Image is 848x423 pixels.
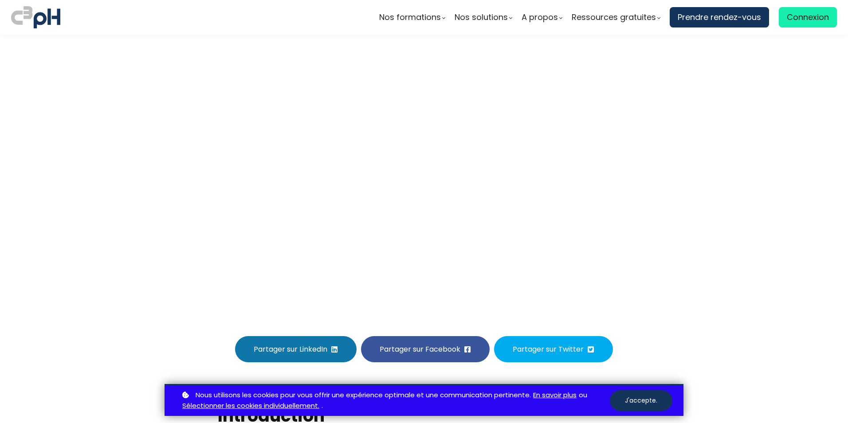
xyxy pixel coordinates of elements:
[379,11,441,24] span: Nos formations
[182,400,319,411] a: Sélectionner les cookies individuellement.
[779,7,837,27] a: Connexion
[11,4,60,30] img: logo C3PH
[361,336,490,362] button: Partager sur Facebook
[610,390,672,411] button: J'accepte.
[678,11,761,24] span: Prendre rendez-vous
[455,11,508,24] span: Nos solutions
[533,390,577,401] a: En savoir plus
[196,390,531,401] span: Nous utilisons les cookies pour vous offrir une expérience optimale et une communication pertinente.
[670,7,769,27] a: Prendre rendez-vous
[787,11,829,24] span: Connexion
[380,344,460,355] span: Partager sur Facebook
[235,336,357,362] button: Partager sur LinkedIn
[254,344,327,355] span: Partager sur LinkedIn
[572,11,656,24] span: Ressources gratuites
[513,344,584,355] span: Partager sur Twitter
[180,390,610,412] p: ou .
[494,336,613,362] button: Partager sur Twitter
[522,11,558,24] span: A propos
